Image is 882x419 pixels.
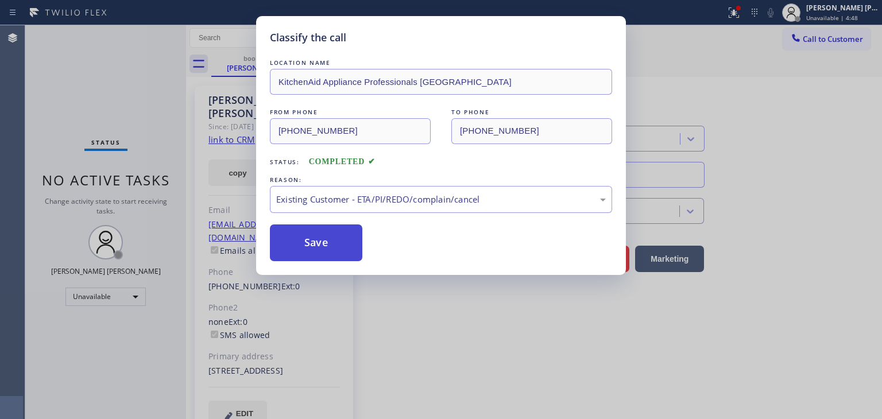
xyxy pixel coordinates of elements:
div: FROM PHONE [270,106,431,118]
div: LOCATION NAME [270,57,612,69]
span: Status: [270,158,300,166]
input: To phone [451,118,612,144]
div: TO PHONE [451,106,612,118]
input: From phone [270,118,431,144]
h5: Classify the call [270,30,346,45]
button: Save [270,224,362,261]
div: Existing Customer - ETA/PI/REDO/complain/cancel [276,193,606,206]
span: COMPLETED [309,157,376,166]
div: REASON: [270,174,612,186]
